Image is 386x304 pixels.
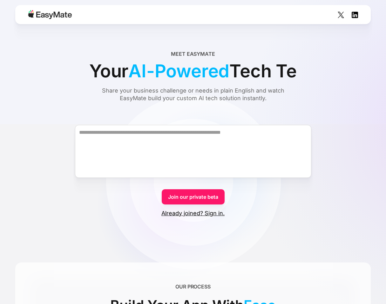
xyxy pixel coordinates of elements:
[161,210,225,217] a: Already joined? Sign in.
[89,58,297,84] div: Your
[28,10,72,19] img: Easymate logo
[352,12,358,18] img: Social Icon
[338,12,344,18] img: Social Icon
[229,58,297,84] span: Tech Te
[175,283,211,290] div: OUR PROCESS
[128,58,229,84] span: AI-Powered
[15,113,371,217] form: Form
[162,189,225,204] a: Join our private beta
[171,50,215,58] div: Meet EasyMate
[90,87,296,102] div: Share your business challenge or needs in plain English and watch EasyMate build your custom AI t...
